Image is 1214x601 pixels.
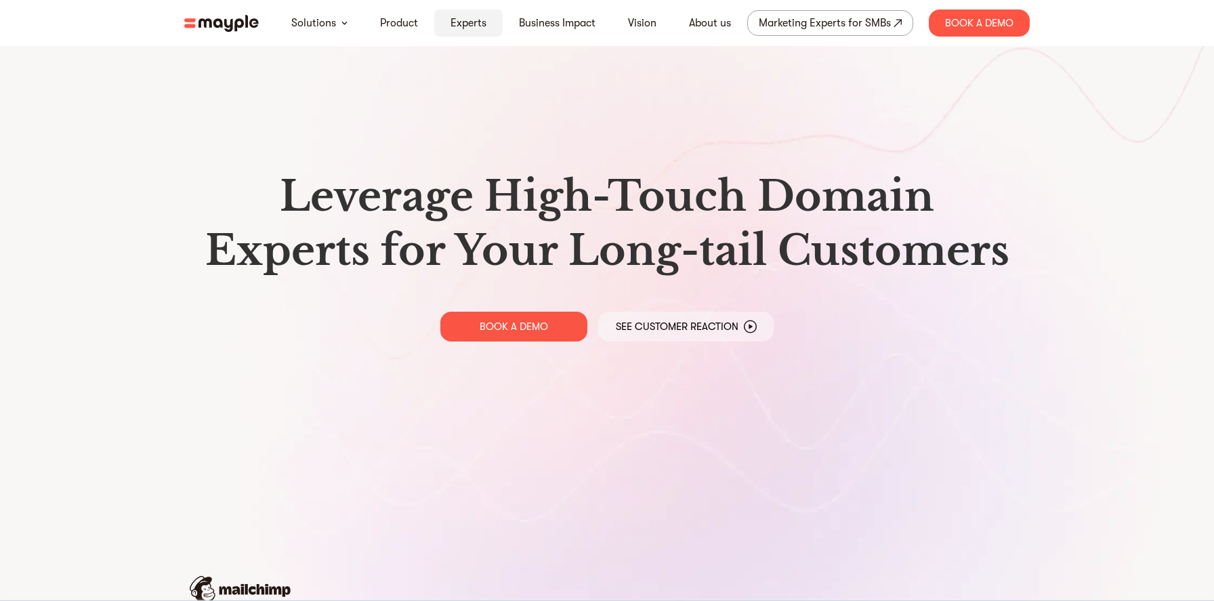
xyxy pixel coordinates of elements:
[291,15,336,31] a: Solutions
[628,15,656,31] a: Vision
[341,21,348,25] img: arrow-down
[519,15,595,31] a: Business Impact
[380,15,418,31] a: Product
[689,15,731,31] a: About us
[616,320,738,333] p: See Customer Reaction
[759,14,891,33] div: Marketing Experts for SMBs
[195,169,1019,278] h1: Leverage High-Touch Domain Experts for Your Long-tail Customers
[598,312,774,341] a: See Customer Reaction
[929,9,1030,37] div: Book A Demo
[480,320,548,333] p: BOOK A DEMO
[451,15,486,31] a: Experts
[440,312,587,341] a: BOOK A DEMO
[747,10,913,36] a: Marketing Experts for SMBs
[184,15,259,32] img: mayple-logo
